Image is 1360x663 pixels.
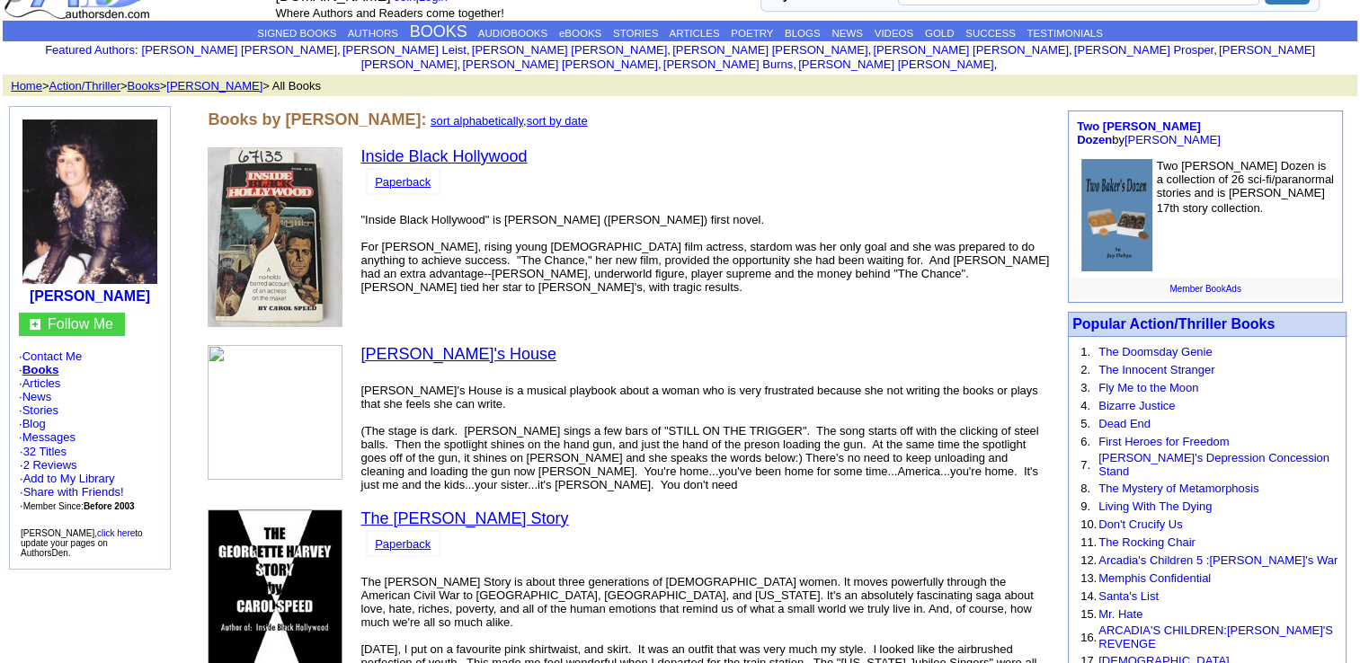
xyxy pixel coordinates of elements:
font: For [PERSON_NAME], rising young [DEMOGRAPHIC_DATA] film actress, stardom was her only goal and sh... [360,240,1049,294]
font: : [45,43,138,57]
font: 4. [1080,399,1090,412]
a: [PERSON_NAME] [1124,133,1221,146]
font: Where Authors and Readers come together! [276,6,504,20]
font: 9. [1080,499,1090,513]
font: · · · · · · [19,349,161,513]
a: Arcadia's Children 5 :[PERSON_NAME]'s War [1098,553,1338,567]
a: Don't Crucify Us [1098,517,1183,531]
a: AUTHORS [348,28,398,39]
font: 15. [1080,607,1097,621]
a: TESTIMONIALS [1027,28,1102,39]
a: The [PERSON_NAME] Story [360,509,568,527]
a: First Heroes for Freedom [1098,435,1229,448]
font: , , , , , , , , , , [142,43,1315,71]
a: Action/Thriller [49,79,120,93]
a: Blog [22,417,46,430]
font: i [661,60,662,70]
a: [PERSON_NAME] [PERSON_NAME] [798,57,993,71]
font: [PERSON_NAME]'s House is a musical playbook about a woman who is very frustrated because she not ... [360,384,1037,411]
a: Home [11,79,42,93]
a: Member BookAds [1169,284,1240,294]
a: Bizarre Justice [1098,399,1175,412]
img: 11816.jpg [22,119,157,284]
img: 18755.jpg [1081,159,1152,271]
a: Messages [22,430,76,444]
a: Fly Me to the Moon [1098,381,1198,394]
a: STORIES [613,28,658,39]
font: 16. [1080,631,1097,644]
a: click here [97,528,135,538]
font: Two [PERSON_NAME] Dozen is a collection of 26 sci-fi/paranormal stories and is [PERSON_NAME] 17th... [1157,159,1334,215]
font: · [19,430,76,444]
a: Two [PERSON_NAME] Dozen [1077,119,1201,146]
font: 10. [1080,517,1097,531]
a: Memphis Confidential [1098,571,1211,585]
font: 14. [1080,589,1097,603]
a: SUCCESS [965,28,1016,39]
font: 2. [1080,363,1090,376]
font: i [1071,46,1073,56]
a: BOOKS [410,22,467,40]
font: 11. [1080,535,1097,549]
a: Stories [22,403,58,417]
font: i [671,46,672,56]
a: The Doomsday Genie [1098,345,1212,358]
font: i [469,46,471,56]
font: i [796,60,798,70]
a: Books [128,79,160,93]
a: Follow Me [48,316,113,331]
a: [PERSON_NAME]'s Depression Concession Stand [1098,451,1329,478]
font: by [1077,119,1221,146]
font: > > > > All Books [4,79,321,93]
a: eBOOKS [559,28,601,39]
a: ARCADIA'S CHILDREN:[PERSON_NAME]'S REVENGE [1098,623,1333,650]
font: (The stage is dark. [PERSON_NAME] sings a few bars of "STILL ON THE TRIGGER". The song starts off... [360,424,1038,491]
a: [PERSON_NAME] [30,288,150,304]
a: [PERSON_NAME] [166,79,262,93]
a: SIGNED BOOKS [257,28,336,39]
a: Books [22,363,59,376]
img: 31097.jpg [208,147,342,327]
font: 5. [1080,417,1090,430]
a: [PERSON_NAME] [PERSON_NAME] [672,43,867,57]
a: 2 Reviews [23,458,77,472]
a: [PERSON_NAME] [PERSON_NAME] [873,43,1068,57]
font: The [PERSON_NAME] Story is about three generations of [DEMOGRAPHIC_DATA] women. It moves powerful... [360,575,1033,629]
a: Santa's List [1098,589,1159,603]
img: gc.jpg [30,319,40,330]
font: 1. [1080,345,1090,358]
a: Add to My Library [23,472,115,485]
font: · · [20,445,135,512]
a: Paperback [375,537,431,551]
font: i [997,60,999,70]
a: Popular Action/Thriller Books [1072,316,1275,331]
a: BLOGS [785,28,821,39]
font: i [871,46,873,56]
a: Dead End [1098,417,1151,430]
a: The Mystery of Metamorphosis [1098,482,1258,495]
a: Mr. Hate [1098,607,1142,621]
font: 12. [1080,553,1097,567]
a: [PERSON_NAME] [PERSON_NAME] [361,43,1315,71]
font: [PERSON_NAME], to update your pages on AuthorsDen. [21,528,143,558]
font: Books by [PERSON_NAME]: [208,110,426,128]
a: POETRY [731,28,773,39]
font: , [431,114,588,128]
a: Paperback [375,175,431,189]
a: [PERSON_NAME] Prosper [1074,43,1213,57]
a: Featured Authors [45,43,135,57]
a: Articles [22,376,61,390]
font: i [460,60,462,70]
font: 7. [1080,458,1090,472]
font: 8. [1080,482,1090,495]
a: [PERSON_NAME] [PERSON_NAME] [462,57,657,71]
a: VIDEOS [875,28,913,39]
a: sort by date [527,114,588,128]
a: 32 Titles [23,445,67,458]
a: AUDIOBOOKS [478,28,547,39]
a: News [22,390,52,403]
a: The Rocking Chair [1098,535,1196,549]
a: [PERSON_NAME]'s House [360,345,556,363]
font: i [1217,46,1219,56]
